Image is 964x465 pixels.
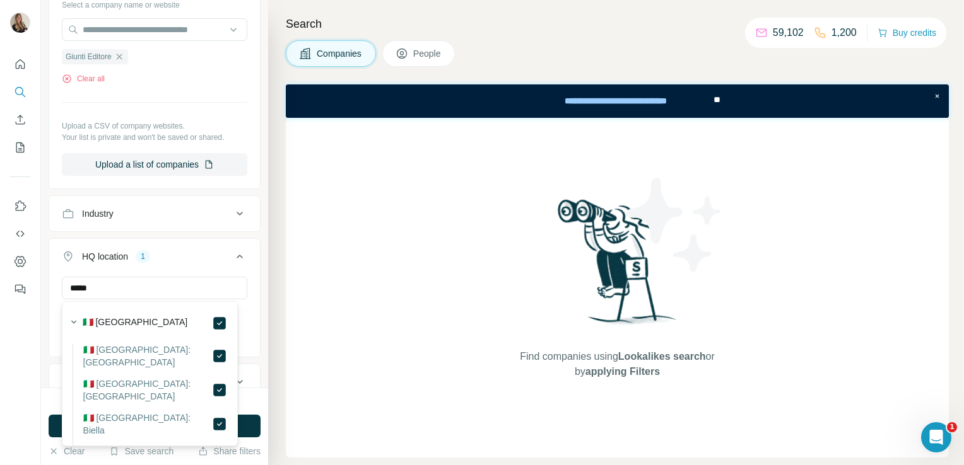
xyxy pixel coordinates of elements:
[49,241,260,277] button: HQ location1
[832,25,857,40] p: 1,200
[49,198,260,229] button: Industry
[10,13,30,33] img: Avatar
[10,53,30,76] button: Quick start
[83,377,212,403] label: 🇮🇹 [GEOGRAPHIC_DATA]: [GEOGRAPHIC_DATA]
[83,343,212,369] label: 🇮🇹 [GEOGRAPHIC_DATA]: [GEOGRAPHIC_DATA]
[10,195,30,217] button: Use Surfe on LinkedIn
[198,445,261,457] button: Share filters
[286,84,949,118] iframe: Banner
[947,422,957,432] span: 1
[136,251,150,262] div: 1
[618,168,731,282] img: Surfe Illustration - Stars
[618,351,706,362] span: Lookalikes search
[773,25,804,40] p: 59,102
[62,132,247,143] p: Your list is private and won't be saved or shared.
[317,47,363,60] span: Companies
[10,278,30,301] button: Feedback
[49,367,260,397] button: Annual revenue ($)
[62,73,105,84] button: Clear all
[10,81,30,103] button: Search
[49,445,85,457] button: Clear
[10,222,30,245] button: Use Surfe API
[585,366,660,377] span: applying Filters
[921,422,951,452] iframe: Intercom live chat
[10,136,30,159] button: My lists
[109,445,173,457] button: Save search
[878,24,936,42] button: Buy credits
[66,51,112,62] span: Giunti Editore
[49,415,261,437] button: Run search
[516,349,718,379] span: Find companies using or by
[62,153,247,176] button: Upload a list of companies
[62,120,247,132] p: Upload a CSV of company websites.
[10,108,30,131] button: Enrich CSV
[83,411,212,437] label: 🇮🇹 [GEOGRAPHIC_DATA]: Biella
[83,316,188,331] label: 🇮🇹 [GEOGRAPHIC_DATA]
[82,250,128,263] div: HQ location
[552,196,683,336] img: Surfe Illustration - Woman searching with binoculars
[286,15,949,33] h4: Search
[82,207,114,220] div: Industry
[10,250,30,273] button: Dashboard
[413,47,442,60] span: People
